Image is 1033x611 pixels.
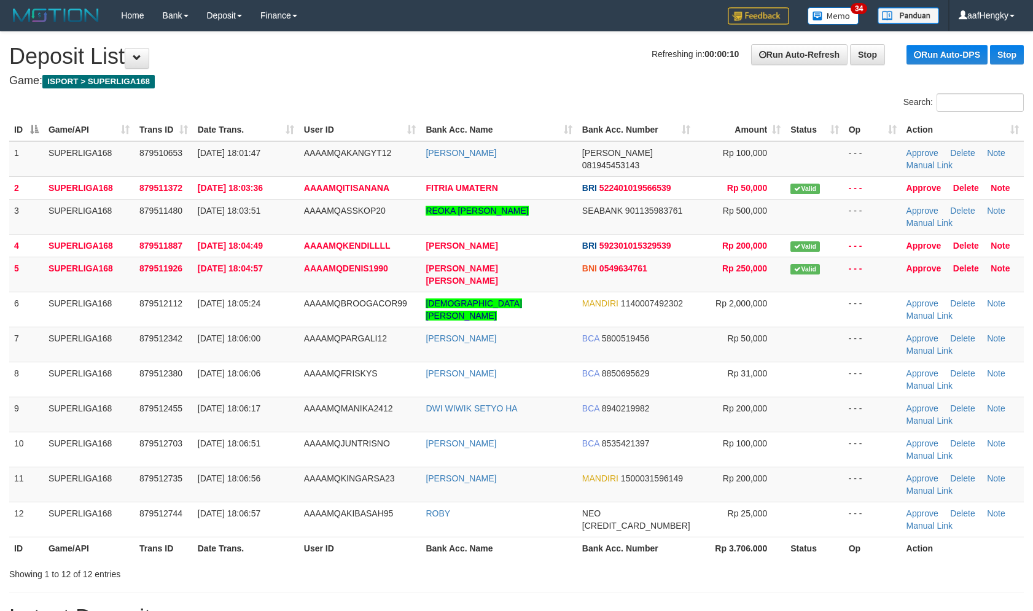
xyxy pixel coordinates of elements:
[582,473,618,483] span: MANDIRI
[906,486,953,496] a: Manual Link
[198,368,260,378] span: [DATE] 18:06:06
[602,403,650,413] span: Copy 8940219982 to clipboard
[808,7,859,25] img: Button%20Memo.svg
[728,333,768,343] span: Rp 50,000
[950,438,975,448] a: Delete
[906,521,953,531] a: Manual Link
[723,438,767,448] span: Rp 100,000
[198,403,260,413] span: [DATE] 18:06:17
[937,93,1024,112] input: Search:
[844,467,902,502] td: - - -
[304,183,389,193] span: AAAAMQITISANANA
[139,368,182,378] span: 879512380
[44,199,134,234] td: SUPERLIGA168
[9,44,1024,69] h1: Deposit List
[722,263,767,273] span: Rp 250,000
[602,333,650,343] span: Copy 5800519456 to clipboard
[577,537,695,559] th: Bank Acc. Number
[198,473,260,483] span: [DATE] 18:06:56
[728,508,768,518] span: Rp 25,000
[139,241,182,251] span: 879511887
[704,49,739,59] strong: 00:00:10
[722,241,767,251] span: Rp 200,000
[723,148,767,158] span: Rp 100,000
[304,368,378,378] span: AAAAMQFRISKYS
[582,241,597,251] span: BRI
[625,206,682,216] span: Copy 901135983761 to clipboard
[421,119,577,141] th: Bank Acc. Name: activate to sort column ascending
[44,502,134,537] td: SUPERLIGA168
[44,257,134,292] td: SUPERLIGA168
[844,119,902,141] th: Op: activate to sort column ascending
[139,148,182,158] span: 879510653
[902,537,1024,559] th: Action
[599,263,647,273] span: Copy 0549634761 to clipboard
[44,176,134,199] td: SUPERLIGA168
[582,521,690,531] span: Copy 5859459297850900 to clipboard
[9,176,44,199] td: 2
[582,403,599,413] span: BCA
[9,563,421,580] div: Showing 1 to 12 of 12 entries
[906,451,953,461] a: Manual Link
[790,241,820,252] span: Valid transaction
[903,93,1024,112] label: Search:
[9,467,44,502] td: 11
[906,346,953,356] a: Manual Link
[9,141,44,177] td: 1
[950,403,975,413] a: Delete
[844,292,902,327] td: - - -
[906,263,941,273] a: Approve
[299,119,421,141] th: User ID: activate to sort column ascending
[304,333,387,343] span: AAAAMQPARGALI12
[953,183,979,193] a: Delete
[44,141,134,177] td: SUPERLIGA168
[906,333,938,343] a: Approve
[44,362,134,397] td: SUPERLIGA168
[987,508,1005,518] a: Note
[582,148,653,158] span: [PERSON_NAME]
[582,298,618,308] span: MANDIRI
[304,241,391,251] span: AAAAMQKENDILLLL
[139,508,182,518] span: 879512744
[906,218,953,228] a: Manual Link
[44,537,134,559] th: Game/API
[950,298,975,308] a: Delete
[906,45,988,64] a: Run Auto-DPS
[193,537,299,559] th: Date Trans.
[599,241,671,251] span: Copy 592301015329539 to clipboard
[44,327,134,362] td: SUPERLIGA168
[426,368,496,378] a: [PERSON_NAME]
[785,119,844,141] th: Status: activate to sort column ascending
[9,327,44,362] td: 7
[950,333,975,343] a: Delete
[906,183,941,193] a: Approve
[751,44,848,65] a: Run Auto-Refresh
[906,403,938,413] a: Approve
[9,432,44,467] td: 10
[987,206,1005,216] a: Note
[790,264,820,274] span: Valid transaction
[582,508,601,518] span: NEO
[723,206,767,216] span: Rp 500,000
[991,263,1010,273] a: Note
[198,148,260,158] span: [DATE] 18:01:47
[878,7,939,24] img: panduan.png
[304,473,395,483] span: AAAAMQKINGARSA23
[582,438,599,448] span: BCA
[906,368,938,378] a: Approve
[9,234,44,257] td: 4
[728,7,789,25] img: Feedback.jpg
[902,119,1024,141] th: Action: activate to sort column ascending
[198,241,263,251] span: [DATE] 18:04:49
[198,298,260,308] span: [DATE] 18:05:24
[9,199,44,234] td: 3
[9,75,1024,87] h4: Game:
[44,292,134,327] td: SUPERLIGA168
[652,49,739,59] span: Refreshing in:
[426,508,450,518] a: ROBY
[9,292,44,327] td: 6
[728,368,768,378] span: Rp 31,000
[621,298,683,308] span: Copy 1140007492302 to clipboard
[426,473,496,483] a: [PERSON_NAME]
[950,508,975,518] a: Delete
